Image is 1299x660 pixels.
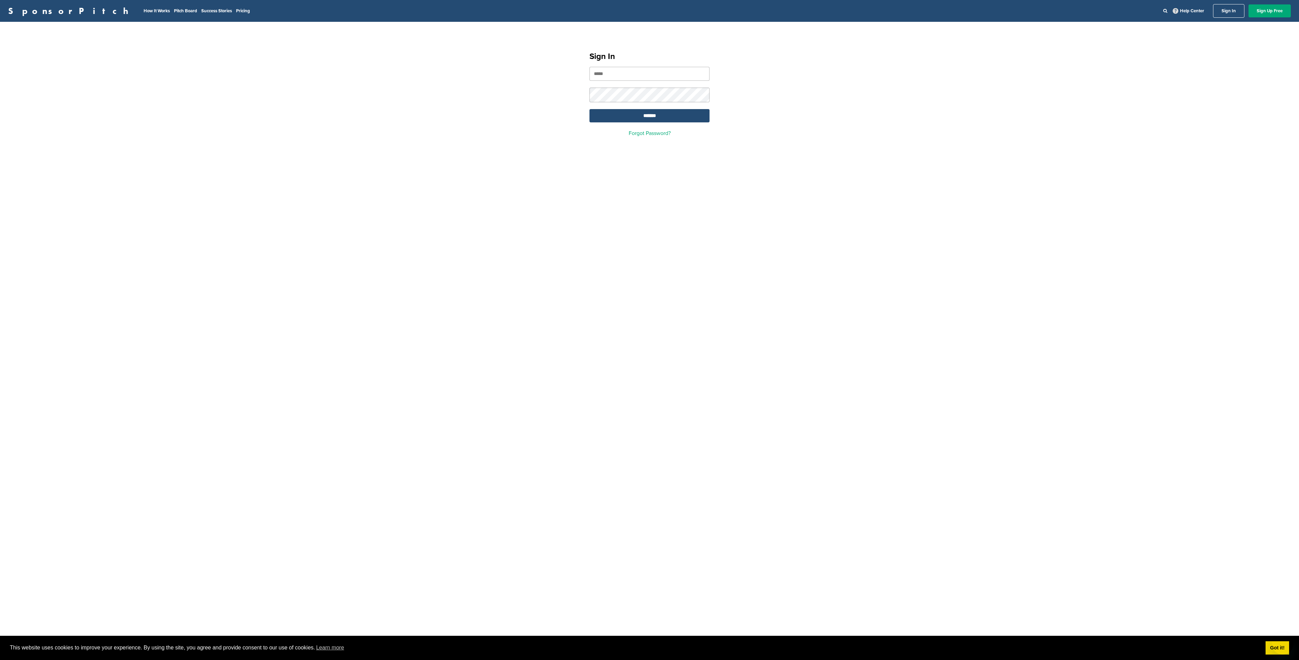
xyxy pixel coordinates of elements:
[174,8,197,14] a: Pitch Board
[589,50,710,63] h1: Sign In
[10,643,1260,653] span: This website uses cookies to improve your experience. By using the site, you agree and provide co...
[144,8,170,14] a: How It Works
[8,6,133,15] a: SponsorPitch
[1249,4,1291,17] a: Sign Up Free
[201,8,232,14] a: Success Stories
[1213,4,1244,18] a: Sign In
[629,130,671,137] a: Forgot Password?
[315,643,345,653] a: learn more about cookies
[1171,7,1206,15] a: Help Center
[1272,633,1294,655] iframe: Button to launch messaging window
[1266,641,1289,655] a: dismiss cookie message
[236,8,250,14] a: Pricing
